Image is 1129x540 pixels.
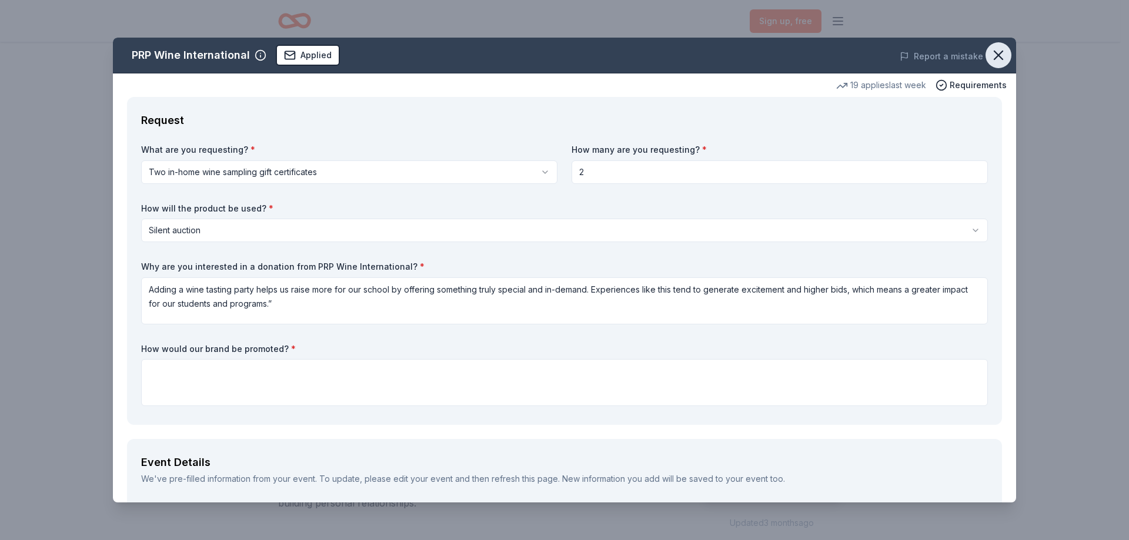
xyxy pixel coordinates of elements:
span: Requirements [950,78,1007,92]
label: Event Name [141,500,988,512]
div: PRP Wine International [132,46,250,65]
button: Requirements [936,78,1007,92]
div: Event Details [141,453,988,472]
button: Report a mistake [900,49,983,63]
label: How will the product be used? [141,203,988,214]
label: What are you requesting? [141,144,557,156]
button: Applied [276,45,340,66]
div: We've pre-filled information from your event. To update, please edit your event and then refresh ... [141,472,988,486]
span: Applied [300,48,332,62]
div: 19 applies last week [836,78,926,92]
label: Why are you interested in a donation from PRP Wine International? [141,261,988,273]
label: How would our brand be promoted? [141,343,988,355]
label: How many are you requesting? [572,144,988,156]
textarea: Adding a wine tasting party helps us raise more for our school by offering something truly specia... [141,277,988,324]
div: Request [141,111,988,130]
